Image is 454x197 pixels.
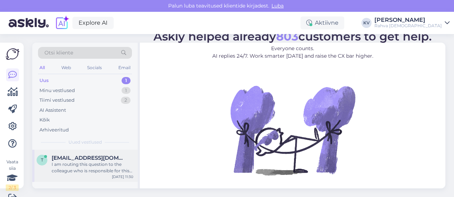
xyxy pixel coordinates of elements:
div: 1 [122,77,131,84]
img: Askly Logo [6,48,19,60]
div: Socials [86,63,103,72]
div: All [38,63,46,72]
div: 1 [122,87,131,94]
img: explore-ai [55,15,70,30]
div: KV [361,18,372,28]
div: 2 [121,97,131,104]
span: Uued vestlused [68,139,102,145]
div: Kõik [39,116,50,124]
div: Uus [39,77,49,84]
div: Tiimi vestlused [39,97,75,104]
span: Luba [269,3,286,9]
div: 2 / 3 [6,184,19,191]
div: Rahva [DEMOGRAPHIC_DATA] [374,23,442,29]
div: I am routing this question to the colleague who is responsible for this topic. The reply might ta... [52,161,133,174]
div: Arhiveeritud [39,126,69,134]
a: [PERSON_NAME]Rahva [DEMOGRAPHIC_DATA] [374,17,450,29]
span: t [41,157,43,163]
span: tiiajas@gmail.com [52,155,126,161]
b: 803 [276,29,298,43]
span: Askly helped already customers to get help. [153,29,432,43]
div: Vaata siia [6,159,19,191]
div: Minu vestlused [39,87,75,94]
div: Web [60,63,72,72]
div: Aktiivne [301,16,344,29]
div: AI Assistent [39,107,66,114]
img: No Chat active [228,66,357,194]
p: Everyone counts. AI replies 24/7. Work smarter [DATE] and raise the CX bar higher. [153,45,432,60]
div: Email [117,63,132,72]
span: Otsi kliente [44,49,73,57]
a: Explore AI [72,17,114,29]
div: [PERSON_NAME] [374,17,442,23]
div: [DATE] 11:30 [112,174,133,179]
